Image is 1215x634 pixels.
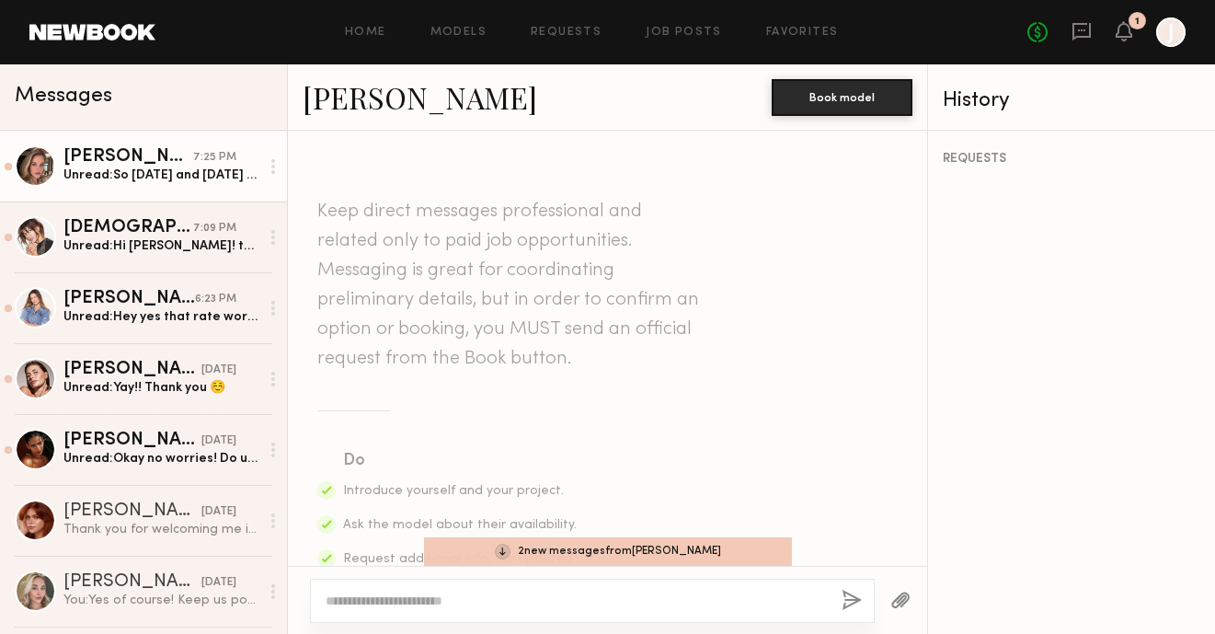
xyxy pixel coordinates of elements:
div: REQUESTS [943,153,1200,166]
a: Home [345,27,386,39]
div: 7:25 PM [193,149,236,167]
div: You: Yes of course! Keep us posted🤗 [63,592,259,609]
div: [PERSON_NAME] [63,432,201,450]
div: 7:09 PM [193,220,236,237]
header: Keep direct messages professional and related only to paid job opportunities. Messaging is great ... [317,197,704,374]
span: Introduce yourself and your project. [343,485,564,497]
div: 1 [1135,17,1140,27]
div: Thank you for welcoming me in [DATE]! I hope to hear from you soon 💞 [63,521,259,538]
div: 6:23 PM [195,291,236,308]
a: Job Posts [646,27,722,39]
a: J [1156,17,1186,47]
div: Unread: Hey yes that rate works for me. I take a 26 usually - not sure what size I was a few year... [63,308,259,326]
div: [PERSON_NAME] [63,290,195,308]
a: [PERSON_NAME] [303,77,537,117]
span: Request additional info, like updated digitals, relevant experience, other skills, etc. [343,553,573,604]
div: [DEMOGRAPHIC_DATA][PERSON_NAME] [63,219,193,237]
div: [PERSON_NAME] [63,573,201,592]
div: [PERSON_NAME] [63,361,201,379]
div: Unread: So [DATE] and [DATE] works 👍🏽 [63,167,259,184]
div: [DATE] [201,432,236,450]
div: [DATE] [201,503,236,521]
span: Messages [15,86,112,107]
div: Unread: Hi [PERSON_NAME]! thanks for reaching out. I’m actually 7mo pregnant but i hope we can wo... [63,237,259,255]
div: Unread: Okay no worries! Do u have any possible dates? [63,450,259,467]
div: [DATE] [201,574,236,592]
a: Favorites [766,27,839,39]
div: [PERSON_NAME] [63,148,193,167]
div: 2 new message s from [PERSON_NAME] [424,537,792,566]
div: [DATE] [201,362,236,379]
button: Book model [772,79,912,116]
span: Ask the model about their availability. [343,519,577,531]
div: [PERSON_NAME] [63,502,201,521]
a: Book model [772,88,912,104]
div: Do [343,448,579,474]
a: Models [430,27,487,39]
div: Unread: Yay!! Thank you ☺️ [63,379,259,397]
div: History [943,90,1200,111]
a: Requests [531,27,602,39]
